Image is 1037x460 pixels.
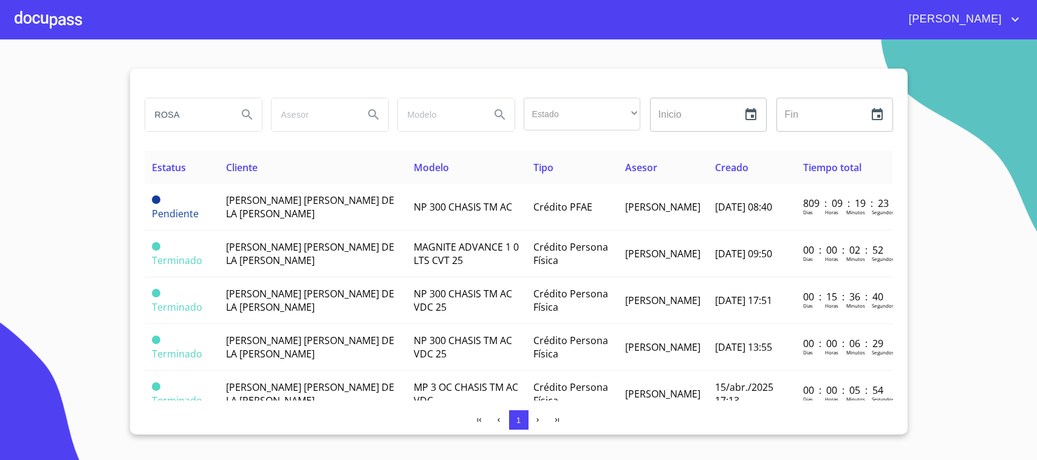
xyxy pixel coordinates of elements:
span: 15/abr./2025 17:13 [715,381,773,407]
p: Segundos [872,396,894,402]
input: search [272,98,354,131]
span: [PERSON_NAME] [625,340,700,354]
p: Horas [825,255,838,262]
span: Terminado [152,394,202,407]
span: [DATE] 17:51 [715,294,772,307]
span: [PERSON_NAME] [900,10,1008,29]
input: search [145,98,228,131]
p: Minutos [846,255,865,262]
button: account of current user [900,10,1022,29]
span: [PERSON_NAME] [625,294,700,307]
span: MAGNITE ADVANCE 1 0 LTS CVT 25 [414,240,519,267]
p: Dias [803,302,813,309]
p: 809 : 09 : 19 : 23 [803,197,885,210]
p: Dias [803,209,813,215]
span: Pendiente [152,207,199,220]
span: Terminado [152,382,160,391]
span: [PERSON_NAME] [PERSON_NAME] DE LA [PERSON_NAME] [226,194,394,220]
p: Minutos [846,349,865,356]
span: [PERSON_NAME] [PERSON_NAME] DE LA [PERSON_NAME] [226,381,394,407]
p: Minutos [846,209,865,215]
p: 00 : 00 : 02 : 52 [803,243,885,257]
span: Tiempo total [803,161,861,174]
button: Search [359,100,388,129]
span: [PERSON_NAME] [625,387,700,401]
span: NP 300 CHASIS TM AC [414,200,512,214]
span: NP 300 CHASIS TM AC VDC 25 [414,334,512,360]
span: Terminado [152,254,202,267]
span: [DATE] 08:40 [715,200,772,214]
button: Search [485,100,515,129]
button: Search [233,100,262,129]
span: [PERSON_NAME] [PERSON_NAME] DE LA [PERSON_NAME] [226,287,394,314]
p: 00 : 00 : 05 : 54 [803,384,885,397]
span: Crédito Persona Física [533,334,608,360]
p: Horas [825,396,838,402]
p: Segundos [872,302,894,309]
span: MP 3 OC CHASIS TM AC VDC [414,381,518,407]
p: Minutos [846,302,865,309]
p: Horas [825,302,838,309]
span: Pendiente [152,195,160,204]
span: [DATE] 13:55 [715,340,772,354]
span: Crédito Persona Física [533,287,608,314]
span: 1 [516,416,521,425]
span: [PERSON_NAME] [625,200,700,214]
span: Asesor [625,161,657,174]
p: Minutos [846,396,865,402]
p: Dias [803,396,813,402]
p: 00 : 15 : 36 : 40 [803,290,885,303]
span: Tipo [533,161,553,174]
span: Modelo [414,161,449,174]
span: Creado [715,161,748,174]
span: [PERSON_NAME] [625,247,700,260]
span: Estatus [152,161,186,174]
span: [PERSON_NAME] [PERSON_NAME] DE LA [PERSON_NAME] [226,240,394,267]
p: Dias [803,349,813,356]
span: [DATE] 09:50 [715,247,772,260]
span: Crédito PFAE [533,200,592,214]
button: 1 [509,410,529,430]
span: Crédito Persona Física [533,240,608,267]
p: Segundos [872,209,894,215]
input: search [398,98,481,131]
p: 00 : 00 : 06 : 29 [803,337,885,350]
span: NP 300 CHASIS TM AC VDC 25 [414,287,512,314]
span: Terminado [152,347,202,360]
span: Terminado [152,289,160,297]
p: Horas [825,209,838,215]
span: [PERSON_NAME] [PERSON_NAME] DE LA [PERSON_NAME] [226,334,394,360]
span: Terminado [152,300,202,314]
span: Terminado [152,242,160,251]
span: Terminado [152,336,160,344]
p: Dias [803,255,813,262]
span: Crédito Persona Física [533,381,608,407]
p: Segundos [872,255,894,262]
div: ​ [524,98,640,130]
p: Segundos [872,349,894,356]
p: Horas [825,349,838,356]
span: Cliente [226,161,258,174]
